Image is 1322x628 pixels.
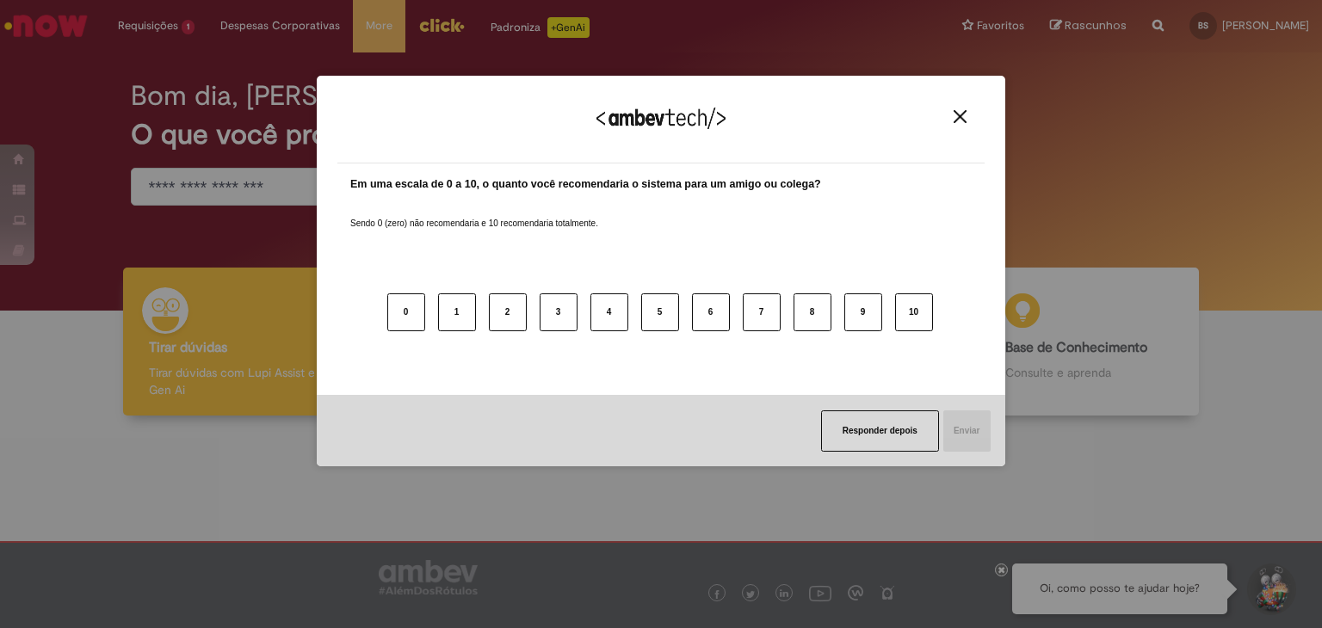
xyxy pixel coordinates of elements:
button: 0 [387,293,425,331]
button: 4 [590,293,628,331]
button: 1 [438,293,476,331]
button: 6 [692,293,730,331]
button: 7 [743,293,781,331]
label: Em uma escala de 0 a 10, o quanto você recomendaria o sistema para um amigo ou colega? [350,176,821,193]
button: Responder depois [821,410,939,452]
button: 3 [540,293,578,331]
img: Close [954,110,967,123]
button: 9 [844,293,882,331]
button: 5 [641,293,679,331]
button: 10 [895,293,933,331]
button: 2 [489,293,527,331]
label: Sendo 0 (zero) não recomendaria e 10 recomendaria totalmente. [350,197,598,230]
img: Logo Ambevtech [596,108,726,129]
button: 8 [794,293,831,331]
button: Close [948,109,972,124]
